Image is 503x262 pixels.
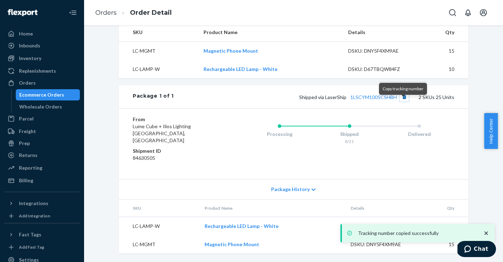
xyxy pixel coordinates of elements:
[383,86,423,91] span: Copy tracking number
[422,217,468,236] td: 10
[19,164,42,171] div: Reporting
[19,177,33,184] div: Billing
[351,241,416,248] div: DSKU: DNY5F4XM9AE
[119,42,198,60] td: LC-MGMT
[4,198,80,209] button: Integrations
[119,23,198,42] th: SKU
[4,40,80,51] a: Inbounds
[4,243,80,251] a: Add Fast Tag
[351,223,416,230] div: DSKU: D67TBQW84FZ
[4,126,80,137] a: Freight
[19,115,34,122] div: Parcel
[483,230,490,237] svg: close toast
[19,30,33,37] div: Home
[4,212,80,220] a: Add Integration
[461,6,475,20] button: Open notifications
[19,67,56,74] div: Replenishments
[299,94,409,100] span: Shipped via LaserShip
[4,150,80,161] a: Returns
[348,47,414,54] div: DSKU: DNY5F4XM9AE
[4,77,80,89] a: Orders
[19,42,40,49] div: Inbounds
[348,66,414,73] div: DSKU: D67TBQW84FZ
[19,152,37,159] div: Returns
[350,94,397,100] a: 1LSCYM1005CSHBH
[133,148,216,155] dt: Shipment ID
[271,186,310,193] span: Package History
[204,66,277,72] a: Rechargeable LED Lamp - White
[4,162,80,173] a: Reporting
[422,235,468,254] td: 15
[420,23,468,42] th: Qty
[4,113,80,124] a: Parcel
[4,65,80,77] a: Replenishments
[420,60,468,78] td: 10
[4,138,80,149] a: Prep
[315,138,385,144] div: 8/21
[19,200,48,207] div: Integrations
[19,103,62,110] div: Wholesale Orders
[19,244,44,250] div: Add Fast Tag
[19,231,41,238] div: Fast Tags
[19,140,30,147] div: Prep
[130,9,172,17] a: Order Detail
[244,131,315,138] div: Processing
[457,241,496,258] iframe: Opens a widget where you can chat to one of our agents
[133,116,216,123] dt: From
[95,9,117,17] a: Orders
[315,131,385,138] div: Shipped
[119,199,199,217] th: SKU
[198,23,343,42] th: Product Name
[484,113,498,149] button: Help Center
[476,6,490,20] button: Open account menu
[204,48,258,54] a: Magnetic Phone Mount
[19,79,36,86] div: Orders
[345,199,422,217] th: Details
[343,23,420,42] th: Details
[119,217,199,236] td: LC-LAMP-W
[119,60,198,78] td: LC-LAMP-W
[420,42,468,60] td: 15
[19,91,64,98] div: Ecommerce Orders
[205,223,278,229] a: Rechargeable LED Lamp - White
[4,175,80,186] a: Billing
[66,6,80,20] button: Close Navigation
[133,155,216,162] dd: 84630505
[19,128,36,135] div: Freight
[205,241,259,247] a: Magnetic Phone Mount
[384,131,454,138] div: Delivered
[446,6,460,20] button: Open Search Box
[174,92,454,101] div: 2 SKUs 25 Units
[199,199,345,217] th: Product Name
[19,213,50,219] div: Add Integration
[16,101,80,112] a: Wholesale Orders
[4,229,80,240] button: Fast Tags
[119,235,199,254] td: LC-MGMT
[4,53,80,64] a: Inventory
[422,199,468,217] th: Qty
[90,2,177,23] ol: breadcrumbs
[133,92,174,101] div: Package 1 of 1
[16,89,80,100] a: Ecommerce Orders
[133,123,191,143] span: Lume Cube + Ilios Lighting [GEOGRAPHIC_DATA], [GEOGRAPHIC_DATA]
[8,9,37,16] img: Flexport logo
[4,28,80,39] a: Home
[358,230,476,237] p: Tracking number copied successfully
[19,55,41,62] div: Inventory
